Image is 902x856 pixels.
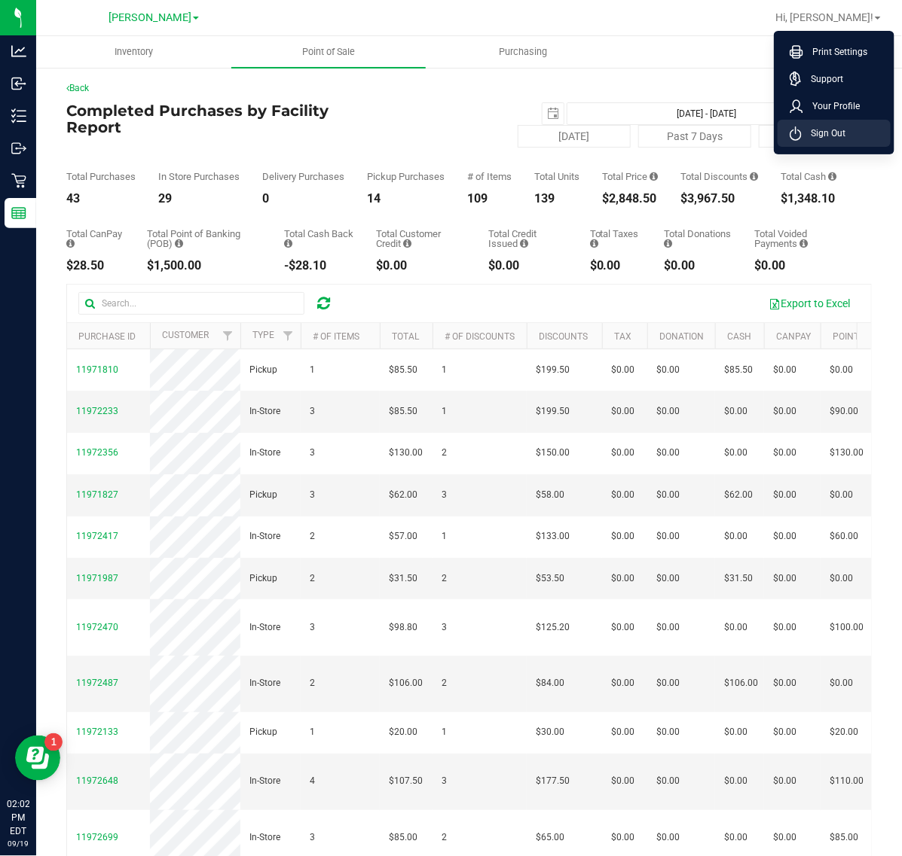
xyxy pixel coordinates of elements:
span: $0.00 [830,363,853,377]
a: Type [252,330,274,340]
span: $0.00 [656,774,680,788]
span: $0.00 [611,446,634,460]
span: Pickup [249,488,277,502]
span: $0.00 [611,830,634,845]
span: $133.00 [536,529,570,544]
span: $0.00 [773,363,797,377]
i: Sum of the cash-back amounts from rounded-up electronic payments for all purchases in the date ra... [284,239,292,248]
div: Delivery Purchases [262,172,344,181]
span: $199.50 [536,404,570,419]
span: 11971987 [76,573,118,583]
span: $100.00 [830,620,864,635]
span: $0.00 [656,404,680,419]
span: 1 [442,404,447,419]
div: 43 [66,193,136,205]
span: 2 [442,446,447,460]
span: $65.00 [536,830,564,845]
a: Customer [162,330,209,340]
span: 2 [442,571,447,586]
span: $0.00 [724,529,748,544]
i: Sum of the successful, non-voided CanPay payment transactions for all purchases in the date range. [66,239,75,248]
span: $106.00 [724,676,758,690]
span: Your Profile [803,99,860,114]
span: In-Store [249,446,280,460]
span: $0.00 [724,830,748,845]
div: $0.00 [590,260,642,272]
span: In-Store [249,676,280,690]
span: $62.00 [724,488,753,502]
span: Sign Out [802,126,845,141]
div: Total Discounts [680,172,758,181]
span: $0.00 [656,488,680,502]
div: $28.50 [66,260,124,272]
span: $0.00 [656,529,680,544]
span: $177.50 [536,774,570,788]
span: $60.00 [830,529,858,544]
span: In-Store [249,529,280,544]
a: Support [790,72,885,87]
i: Sum of the discount values applied to the all purchases in the date range. [750,172,758,181]
span: $20.00 [830,725,858,739]
div: $2,848.50 [602,193,658,205]
span: $0.00 [830,571,853,586]
span: 1 [442,363,447,377]
i: Sum of the successful, non-voided point-of-banking payment transactions, both via payment termina... [175,239,183,248]
button: Past 30 Days [759,125,872,148]
i: Sum of the total prices of all purchases in the date range. [650,172,658,181]
span: 1 [310,725,315,739]
a: Inventory [36,36,231,68]
span: $90.00 [830,404,858,419]
span: Pickup [249,725,277,739]
span: $0.00 [656,725,680,739]
span: $0.00 [656,830,680,845]
span: $107.50 [389,774,423,788]
span: 11972699 [76,832,118,842]
span: $31.50 [389,571,417,586]
span: $0.00 [611,676,634,690]
span: 3 [310,620,315,635]
p: 09/19 [7,838,29,849]
span: $0.00 [656,676,680,690]
div: -$28.10 [284,260,353,272]
span: $0.00 [656,620,680,635]
inline-svg: Analytics [11,44,26,59]
span: $0.00 [611,404,634,419]
span: $0.00 [656,446,680,460]
div: Total Voided Payments [754,229,849,248]
inline-svg: Inventory [11,108,26,123]
iframe: Resource center unread badge [44,733,63,751]
div: Total Credit Issued [488,229,567,248]
a: Filter [216,323,240,349]
span: $0.00 [773,774,797,788]
span: $85.00 [389,830,417,845]
span: Purchasing [479,45,567,59]
i: Sum of all voided payment transaction amounts, excluding tips and transaction fees, for all purch... [800,239,808,248]
span: 3 [442,488,447,502]
div: $0.00 [754,260,849,272]
div: Total Price [602,172,658,181]
inline-svg: Outbound [11,141,26,156]
span: 3 [310,830,315,845]
span: $85.50 [389,404,417,419]
div: In Store Purchases [158,172,240,181]
span: $58.00 [536,488,564,502]
span: Hi, [PERSON_NAME]! [775,11,873,23]
div: 29 [158,193,240,205]
div: $3,967.50 [680,193,758,205]
i: Sum of the successful, non-voided payments using account credit for all purchases in the date range. [404,239,412,248]
span: 1 [442,725,447,739]
span: $110.00 [830,774,864,788]
span: 1 [442,529,447,544]
span: $0.00 [830,676,853,690]
span: $57.00 [389,529,417,544]
a: Donation [659,331,704,342]
span: $0.00 [773,620,797,635]
span: $150.00 [536,446,570,460]
span: 11972356 [76,447,118,458]
i: Sum of the successful, non-voided cash payment transactions for all purchases in the date range. ... [828,172,836,181]
li: Sign Out [778,120,891,147]
span: 11972487 [76,678,118,688]
span: $0.00 [724,620,748,635]
span: Support [802,72,843,87]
